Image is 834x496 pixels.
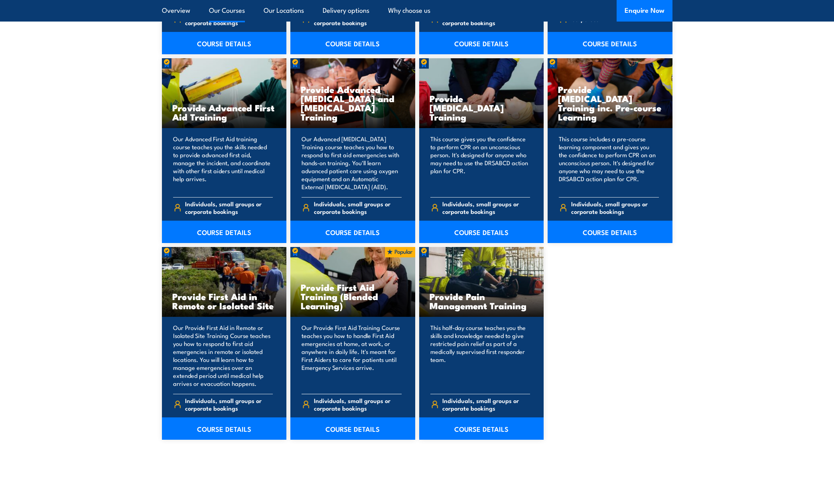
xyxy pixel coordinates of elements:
[430,135,530,191] p: This course gives you the confidence to perform CPR on an unconscious person. It's designed for a...
[314,397,402,412] span: Individuals, small groups or corporate bookings
[430,94,534,121] h3: Provide [MEDICAL_DATA] Training
[442,397,530,412] span: Individuals, small groups or corporate bookings
[559,135,659,191] p: This course includes a pre-course learning component and gives you the confidence to perform CPR ...
[571,200,659,215] span: Individuals, small groups or corporate bookings
[314,200,402,215] span: Individuals, small groups or corporate bookings
[162,32,287,54] a: COURSE DETAILS
[185,11,273,26] span: Individuals, small groups or corporate bookings
[185,397,273,412] span: Individuals, small groups or corporate bookings
[314,11,402,26] span: Individuals, small groups or corporate bookings
[548,221,672,243] a: COURSE DETAILS
[419,32,544,54] a: COURSE DETAILS
[302,324,402,387] p: Our Provide First Aid Training Course teaches you how to handle First Aid emergencies at home, at...
[430,292,534,310] h3: Provide Pain Management Training
[185,200,273,215] span: Individuals, small groups or corporate bookings
[302,135,402,191] p: Our Advanced [MEDICAL_DATA] Training course teaches you how to respond to first aid emergencies w...
[442,11,530,26] span: Individuals, small groups or corporate bookings
[172,292,276,310] h3: Provide First Aid in Remote or Isolated Site
[301,85,405,121] h3: Provide Advanced [MEDICAL_DATA] and [MEDICAL_DATA] Training
[173,324,273,387] p: Our Provide First Aid in Remote or Isolated Site Training Course teaches you how to respond to fi...
[419,417,544,440] a: COURSE DETAILS
[419,221,544,243] a: COURSE DETAILS
[290,221,415,243] a: COURSE DETAILS
[558,85,662,121] h3: Provide [MEDICAL_DATA] Training inc. Pre-course Learning
[442,200,530,215] span: Individuals, small groups or corporate bookings
[162,417,287,440] a: COURSE DETAILS
[173,135,273,191] p: Our Advanced First Aid training course teaches you the skills needed to provide advanced first ai...
[162,221,287,243] a: COURSE DETAILS
[290,32,415,54] a: COURSE DETAILS
[430,324,530,387] p: This half-day course teaches you the skills and knowledge needed to give restricted pain relief a...
[301,283,405,310] h3: Provide First Aid Training (Blended Learning)
[172,103,276,121] h3: Provide Advanced First Aid Training
[548,32,672,54] a: COURSE DETAILS
[290,417,415,440] a: COURSE DETAILS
